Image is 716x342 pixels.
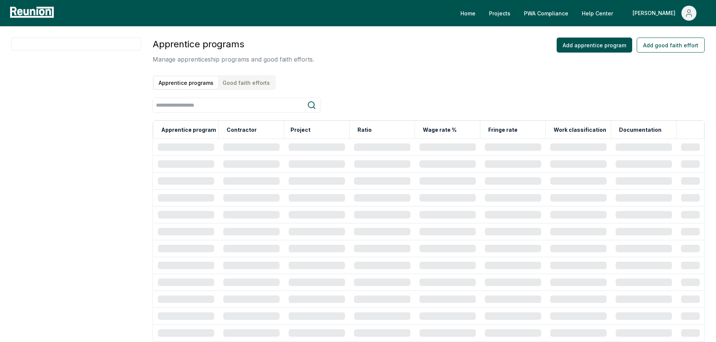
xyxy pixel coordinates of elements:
h3: Apprentice programs [153,38,314,51]
button: Apprentice program [160,122,218,137]
button: Fringe rate [487,122,519,137]
nav: Main [454,6,708,21]
button: Contractor [225,122,258,137]
button: Good faith efforts [218,77,274,89]
button: Documentation [618,122,663,137]
button: Add apprentice program [557,38,632,53]
p: Manage apprenticeship programs and good faith efforts. [153,55,314,64]
button: Wage rate % [421,122,458,137]
button: Ratio [356,122,373,137]
div: [PERSON_NAME] [633,6,678,21]
a: PWA Compliance [518,6,574,21]
a: Help Center [576,6,619,21]
button: [PERSON_NAME] [627,6,702,21]
a: Projects [483,6,516,21]
th: Project [284,121,350,139]
button: Work classification [552,122,608,137]
a: Home [454,6,481,21]
button: Add good faith effort [637,38,705,53]
button: Apprentice programs [154,77,218,89]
